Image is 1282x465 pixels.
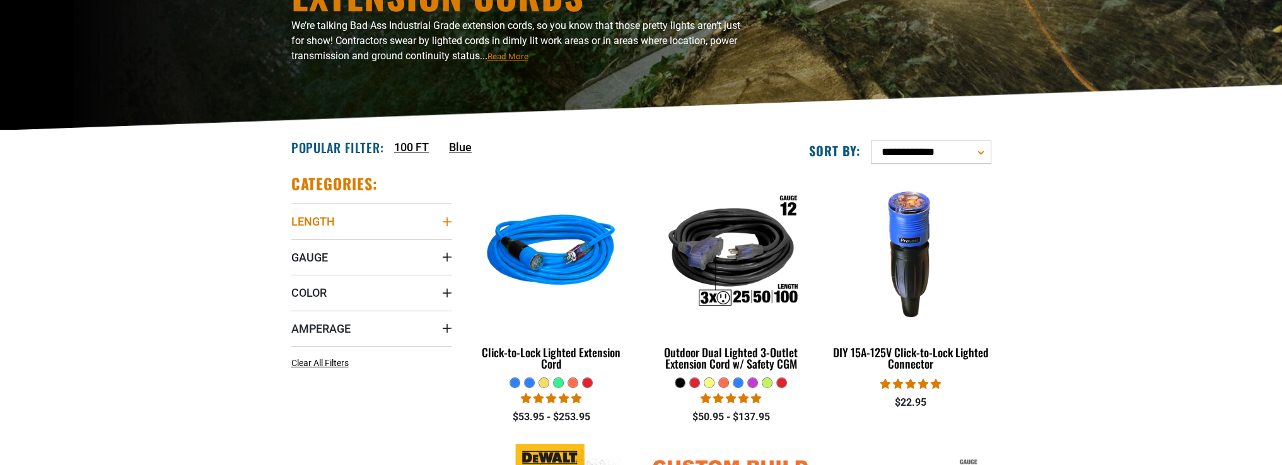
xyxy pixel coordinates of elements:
div: DIY 15A-125V Click-to-Lock Lighted Connector [830,347,991,369]
span: 4.84 stars [880,378,941,390]
summary: Gauge [291,239,452,275]
span: Read More [487,52,528,61]
img: DIY 15A-125V Click-to-Lock Lighted Connector [831,180,990,325]
h2: Categories: [291,174,378,193]
span: Gauge [291,250,328,265]
div: $22.95 [830,395,991,410]
summary: Amperage [291,311,452,346]
span: 4.87 stars [521,393,581,405]
summary: Length [291,204,452,239]
div: Outdoor Dual Lighted 3-Outlet Extension Cord w/ Safety CGM [650,347,811,369]
a: Blue [449,139,472,156]
img: Outdoor Dual Lighted 3-Outlet Extension Cord w/ Safety CGM [651,180,810,325]
div: $53.95 - $253.95 [471,410,632,425]
a: DIY 15A-125V Click-to-Lock Lighted Connector DIY 15A-125V Click-to-Lock Lighted Connector [830,174,991,377]
a: Clear All Filters [291,357,354,370]
div: Click-to-Lock Lighted Extension Cord [471,347,632,369]
img: blue [472,180,631,325]
span: Amperage [291,321,351,336]
div: $50.95 - $137.95 [650,410,811,425]
p: We’re talking Bad Ass Industrial Grade extension cords, so you know that those pretty lights aren... [291,18,752,64]
a: 100 FT [394,139,429,156]
summary: Color [291,275,452,310]
h2: Popular Filter: [291,139,384,156]
span: Color [291,285,327,300]
span: Length [291,214,335,229]
span: Clear All Filters [291,358,349,368]
a: blue Click-to-Lock Lighted Extension Cord [471,174,632,377]
a: Outdoor Dual Lighted 3-Outlet Extension Cord w/ Safety CGM Outdoor Dual Lighted 3-Outlet Extensio... [650,174,811,377]
label: Sort by: [809,142,861,159]
span: 4.80 stars [701,393,761,405]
